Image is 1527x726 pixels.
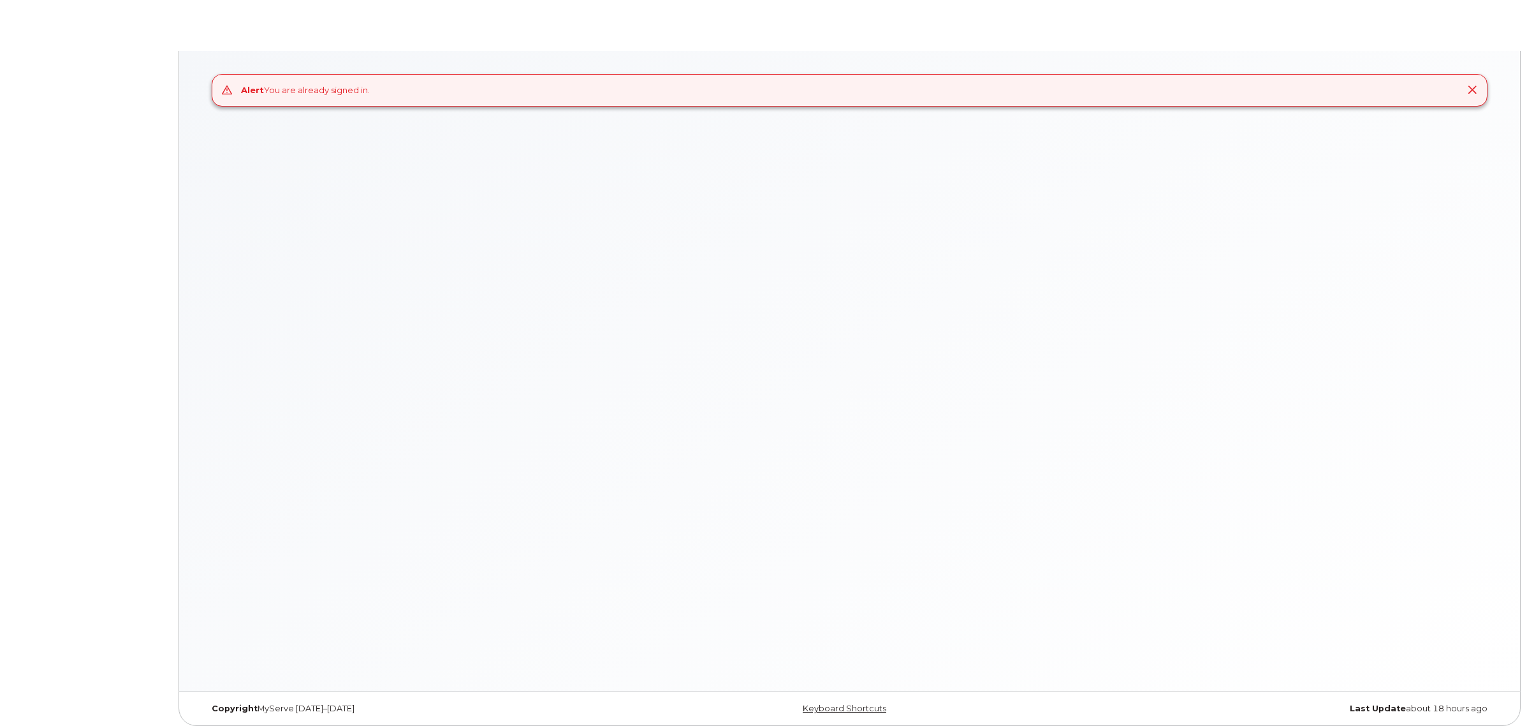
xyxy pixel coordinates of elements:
div: about 18 hours ago [1065,704,1497,714]
div: You are already signed in. [241,84,370,96]
div: MyServe [DATE]–[DATE] [202,704,634,714]
strong: Alert [241,85,264,95]
strong: Copyright [212,704,258,713]
a: Keyboard Shortcuts [803,704,886,713]
strong: Last Update [1350,704,1406,713]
